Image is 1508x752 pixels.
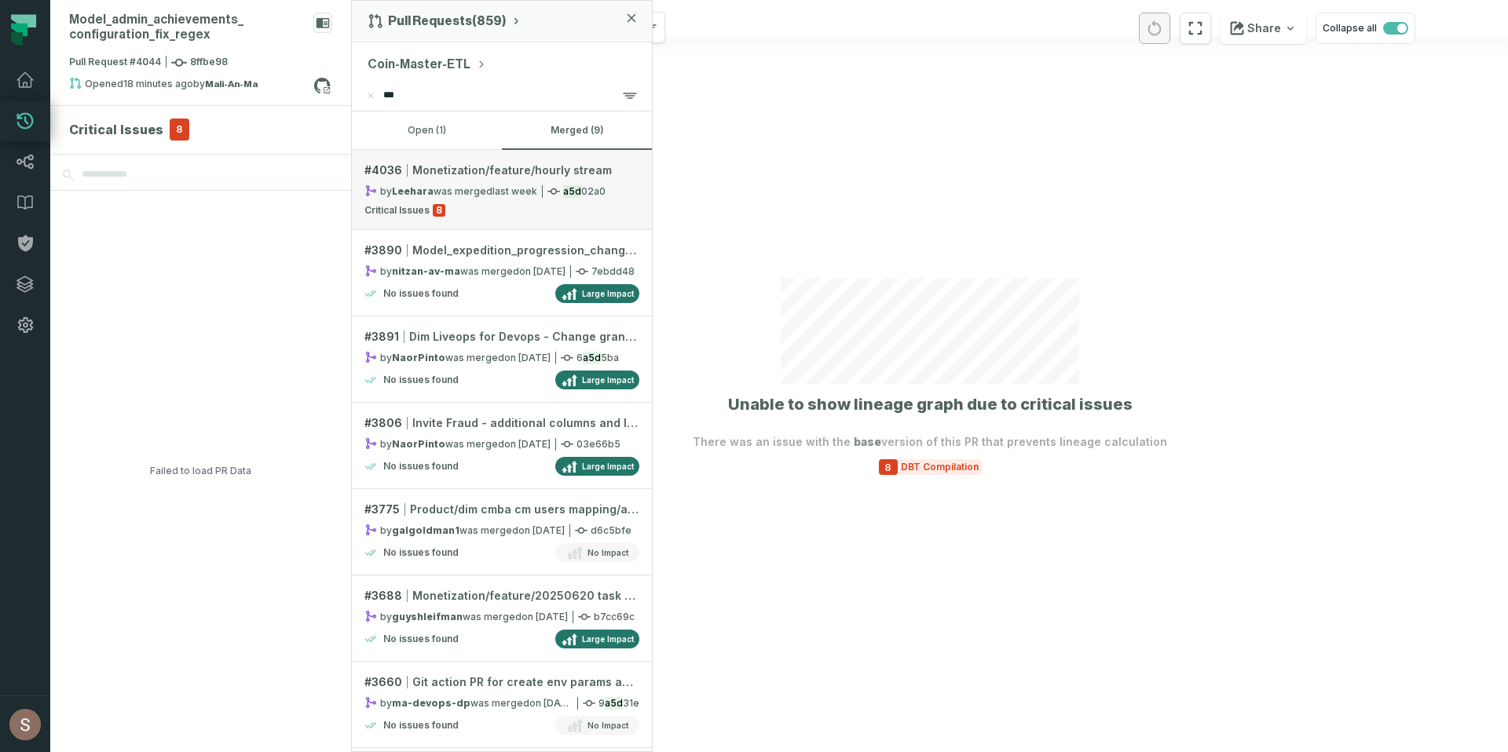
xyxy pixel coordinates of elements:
div: Git action PR for create env params and dag config for new deployment cm-dims-2025-06-15 [412,674,639,690]
span: 8 [879,459,898,475]
h4: No issues found [383,633,459,645]
img: avatar of Shay Gafniel [9,709,41,740]
div: 7ebdd48 [364,265,639,278]
a: View on github [312,75,332,96]
button: open (1) [352,111,502,149]
a: #3688Monetization/feature/20250620 task rush task point accbyguyshleifmanwas merged[DATE] 3:16:57... [352,575,652,662]
mark: a5d [583,352,601,364]
span: Critical Issues [364,204,430,217]
strong: Mali-An-Ma [205,79,258,89]
relative-time: Aug 13, 2025, 10:29 AM GMT+3 [519,265,565,277]
mark: a5d [605,697,623,710]
relative-time: Jun 22, 2025, 3:16 PM GMT+3 [522,611,568,622]
a: #3806Invite Fraud - additional columns and logic changesbyNaorPintowas merged[DATE] 3:18:47 PM03e... [352,403,652,489]
a: #4036Monetization/feature/hourly streambyLeeharawas merged[DATE] 3:29:52 PMa5d02a0Critical Issues8 [352,150,652,230]
div: # 3775 [364,502,639,517]
a: #3660Git action PR for create env params and dag config for new deployment cm-dims-2025-06-15byma... [352,662,652,748]
div: by was merged [364,524,565,537]
relative-time: Jul 13, 2025, 5:19 PM GMT+3 [518,524,565,536]
div: 02a0 [364,184,639,198]
div: # 4036 [364,162,639,178]
relative-time: Jul 28, 2025, 3:18 PM GMT+3 [504,438,551,450]
h4: No issues found [383,287,459,300]
strong: guyshleifman [392,611,463,622]
div: b7cc69c [364,610,639,623]
div: Dim Liveops for Devops - Change granularity [409,329,639,345]
button: Critical Issues8 [69,119,332,141]
mark: a5d [563,185,581,198]
div: # 3688 [364,588,639,604]
strong: ma-devops-dp [392,697,470,709]
span: Pull Request #4044 8ffbe98 [69,55,228,71]
button: Collapse all [1316,13,1415,44]
div: by was merged [364,610,568,623]
div: # 3891 [364,329,639,345]
span: 8 [170,119,189,141]
button: Coin-Master-ETL [368,55,486,74]
a: #3890Model_expedition_progression_change_ec_out_logicbynitzan-av-mawas merged[DATE] 10:29:21 AM7e... [352,230,652,316]
strong: nitzan-av-ma [392,265,460,277]
h4: No issues found [383,460,459,473]
div: Invite Fraud - additional columns and logic changes [412,415,639,431]
div: Model_admin_achievements_configuration_fix_regex [69,13,307,42]
relative-time: Oct 8, 2025, 3:29 PM GMT+3 [492,185,537,197]
a: #3891Dim Liveops for Devops - Change granularitybyNaorPintowas merged[DATE] 4:55:39 PM6a5d5baNo i... [352,316,652,403]
div: by was merged [364,437,551,451]
strong: NaorPinto (naor-pi-MA) [392,438,445,450]
span: Large Impact [582,633,634,645]
div: 6 5ba [364,351,639,364]
h4: No issues found [383,719,459,732]
strong: galgoldman1 [392,524,459,536]
div: by was merged [364,696,573,710]
span: DBT Compilation [898,461,982,473]
span: Large Impact [582,460,634,473]
div: Model_expedition_progression_change_ec_out_logic [412,243,639,258]
h4: No issues found [383,374,459,386]
button: 8DBT Compilation [879,459,982,475]
div: # 3890 [364,243,639,258]
p: There was an issue with the version of this PR that prevents lineage calculation [693,434,1167,450]
div: Monetization/feature/20250620 task rush task point acc [412,588,639,604]
span: No Impact [587,719,628,732]
div: by was merged [364,184,537,198]
div: by was merged [364,351,551,364]
div: Opened by [69,77,313,96]
div: by was merged [364,265,565,278]
span: No Impact [587,546,628,559]
relative-time: Jun 16, 2025, 1:35 PM GMT+3 [529,697,576,709]
button: Share [1221,13,1306,44]
span: base [854,435,881,448]
button: Pull Requests(859) [368,13,522,29]
button: merged (9) [502,111,652,149]
span: 8 [433,204,445,217]
h4: Critical Issues [69,120,163,139]
span: Large Impact [582,287,634,300]
relative-time: Aug 12, 2025, 4:55 PM GMT+3 [504,352,551,363]
h4: No issues found [383,546,459,559]
div: 03e66b5 [364,437,639,451]
div: # 3806 [364,415,639,431]
strong: NaorPinto (naor-pi-MA) [392,352,445,363]
relative-time: Oct 15, 2025, 1:41 PM GMT+3 [123,78,193,89]
div: # 3660 [364,674,639,690]
h1: Unable to show lineage graph due to critical issues [728,393,1133,415]
div: d6c5bfe [364,524,639,537]
div: Monetization/feature/hourly stream [412,162,612,178]
button: Clear [364,89,377,102]
strong: Leehara [392,185,434,197]
div: Product/dim cmba cm users mapping/add new fields cmba cm [410,502,639,517]
a: #3775Product/dim cmba cm users mapping/add new fields cmba cmbygalgoldman1was merged[DATE] 5:19:1... [352,489,652,575]
span: Large Impact [582,374,634,386]
div: 9 31e [364,696,639,710]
